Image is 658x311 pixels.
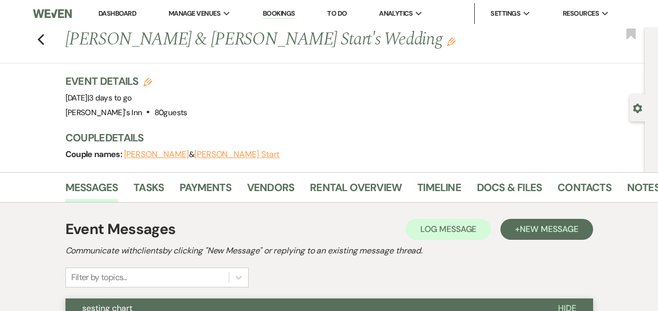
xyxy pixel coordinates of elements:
[327,9,347,18] a: To Do
[490,8,520,19] span: Settings
[65,130,635,145] h3: Couple Details
[180,179,231,202] a: Payments
[65,107,142,118] span: [PERSON_NAME]'s Inn
[310,179,402,202] a: Rental Overview
[477,179,542,202] a: Docs & Files
[563,8,599,19] span: Resources
[520,224,578,235] span: New Message
[557,179,611,202] a: Contacts
[500,219,593,240] button: +New Message
[447,37,455,46] button: Edit
[169,8,220,19] span: Manage Venues
[124,150,189,159] button: [PERSON_NAME]
[263,9,295,19] a: Bookings
[124,149,280,160] span: &
[87,93,132,103] span: |
[65,74,187,88] h3: Event Details
[65,149,124,160] span: Couple names:
[154,107,187,118] span: 80 guests
[417,179,461,202] a: Timeline
[65,179,118,202] a: Messages
[65,27,525,52] h1: [PERSON_NAME] & [PERSON_NAME] Start's Wedding
[71,271,127,284] div: Filter by topics...
[194,150,280,159] button: [PERSON_NAME] Start
[65,93,132,103] span: [DATE]
[98,9,136,18] a: Dashboard
[406,219,491,240] button: Log Message
[247,179,294,202] a: Vendors
[420,224,476,235] span: Log Message
[65,218,176,240] h1: Event Messages
[133,179,164,202] a: Tasks
[633,103,642,113] button: Open lead details
[89,93,131,103] span: 3 days to go
[379,8,412,19] span: Analytics
[33,3,72,25] img: Weven Logo
[65,245,593,257] h2: Communicate with clients by clicking "New Message" or replying to an existing message thread.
